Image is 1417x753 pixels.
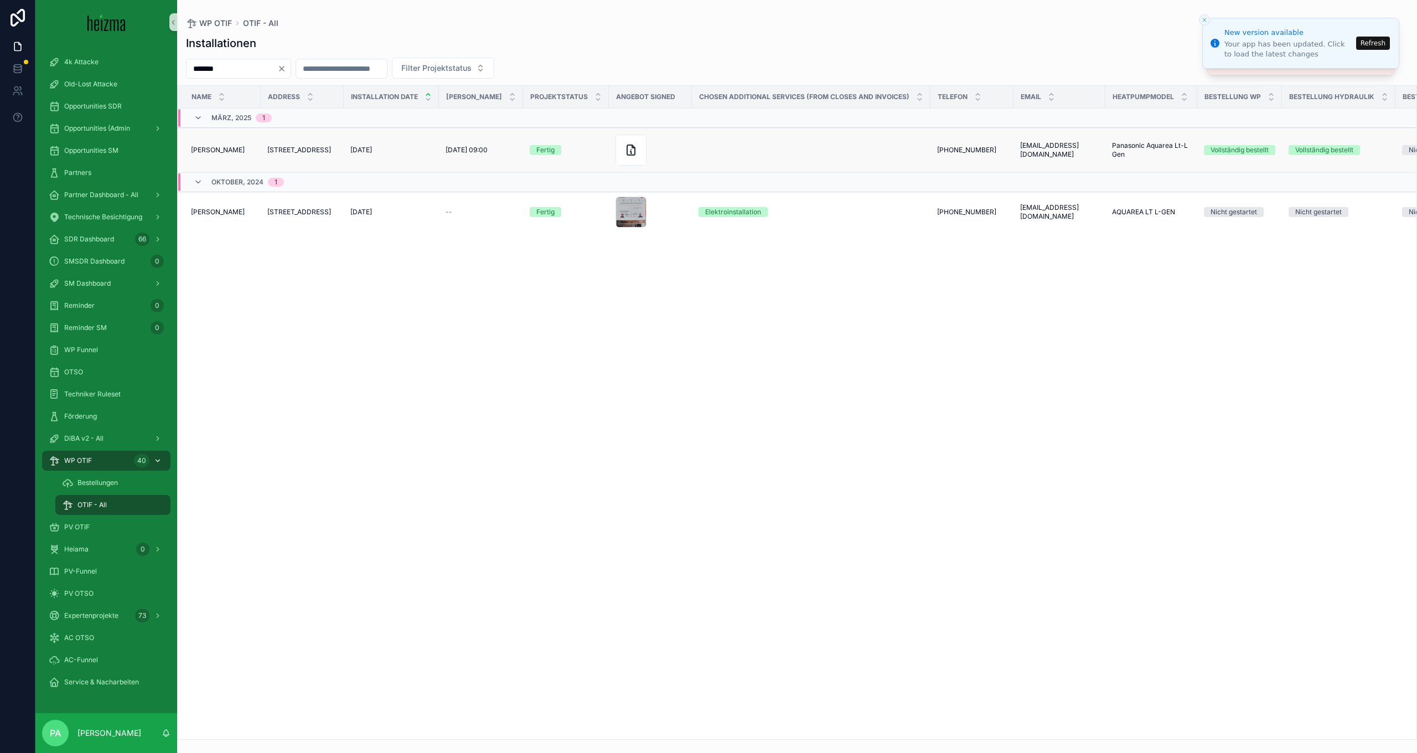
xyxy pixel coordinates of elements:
[64,345,98,354] span: WP Funnel
[87,13,126,31] img: App logo
[50,726,61,740] span: PA
[446,146,516,154] a: [DATE] 09:00
[1295,207,1342,217] div: Nicht gestartet
[42,628,170,648] a: AC OTSO
[350,146,432,154] a: [DATE]
[64,146,118,155] span: Opportunities SM
[42,340,170,360] a: WP Funnel
[446,92,502,101] span: [PERSON_NAME]
[1199,14,1210,25] button: Close toast
[937,146,1007,154] a: [PHONE_NUMBER]
[268,92,300,101] span: Address
[530,145,602,155] a: Fertig
[351,92,418,101] span: Installation Date
[64,80,117,89] span: Old-Lost Attacke
[536,145,555,155] div: Fertig
[192,92,211,101] span: Name
[937,208,996,216] span: [PHONE_NUMBER]
[42,539,170,559] a: Heiama0
[616,92,675,101] span: Angebot Signed
[446,208,516,216] a: --
[1021,92,1041,101] span: Email
[1289,145,1389,155] a: Vollständig bestellt
[55,473,170,493] a: Bestellungen
[42,296,170,316] a: Reminder0
[151,299,164,312] div: 0
[186,35,256,51] h1: Installationen
[191,208,245,216] span: [PERSON_NAME]
[191,146,254,154] a: [PERSON_NAME]
[42,229,170,249] a: SDR Dashboard66
[64,58,99,66] span: 4k Attacke
[135,609,149,622] div: 73
[1289,207,1389,217] a: Nicht gestartet
[530,92,588,101] span: Projektstatus
[42,251,170,271] a: SMSDR Dashboard0
[1204,145,1275,155] a: Vollständig bestellt
[64,190,138,199] span: Partner Dashboard - All
[64,545,89,554] span: Heiama
[42,650,170,670] a: AC-Funnel
[42,96,170,116] a: Opportunities SDR
[530,207,602,217] a: Fertig
[42,185,170,205] a: Partner Dashboard - All
[191,208,254,216] a: [PERSON_NAME]
[42,207,170,227] a: Technische Besichtigung
[267,208,331,216] span: [STREET_ADDRESS]
[42,406,170,426] a: Förderung
[211,114,251,122] span: März, 2025
[275,178,277,187] div: 1
[64,279,111,288] span: SM Dashboard
[42,52,170,72] a: 4k Attacke
[705,207,761,217] div: Elektroinstallation
[64,323,107,332] span: Reminder SM
[64,235,114,244] span: SDR Dashboard
[42,141,170,161] a: Opportunities SM
[151,321,164,334] div: 0
[35,44,177,706] div: scrollable content
[42,517,170,537] a: PV OTIF
[42,74,170,94] a: Old-Lost Attacke
[1289,92,1374,101] span: Bestellung Hydraulik
[211,178,263,187] span: Oktober, 2024
[267,146,337,154] a: [STREET_ADDRESS]
[1112,208,1191,216] a: AQUAREA LT L-GEN
[392,58,494,79] button: Select Button
[1112,141,1191,159] a: Panasonic Aquarea Lt-L Gen
[42,118,170,138] a: Opportunities (Admin
[446,146,488,154] span: [DATE] 09:00
[350,208,372,216] span: [DATE]
[64,390,121,399] span: Techniker Ruleset
[277,64,291,73] button: Clear
[64,124,130,133] span: Opportunities (Admin
[937,208,1007,216] a: [PHONE_NUMBER]
[64,412,97,421] span: Förderung
[64,611,118,620] span: Expertenprojekte
[42,318,170,338] a: Reminder SM0
[136,543,149,556] div: 0
[64,301,95,310] span: Reminder
[350,146,372,154] span: [DATE]
[64,368,83,376] span: OTSO
[77,728,141,739] p: [PERSON_NAME]
[42,606,170,626] a: Expertenprojekte73
[1224,27,1353,38] div: New version available
[267,146,331,154] span: [STREET_ADDRESS]
[199,18,232,29] span: WP OTIF
[350,208,432,216] a: [DATE]
[42,451,170,471] a: WP OTIF40
[1295,145,1353,155] div: Vollständig bestellt
[64,523,90,532] span: PV OTIF
[55,495,170,515] a: OTIF - All
[1211,207,1257,217] div: Nicht gestartet
[64,434,104,443] span: DiBA v2 - All
[64,589,94,598] span: PV OTSO
[77,501,107,509] span: OTIF - All
[699,207,924,217] a: Elektroinstallation
[1204,207,1275,217] a: Nicht gestartet
[42,584,170,604] a: PV OTSO
[77,478,118,487] span: Bestellungen
[64,168,91,177] span: Partners
[243,18,278,29] span: OTIF - All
